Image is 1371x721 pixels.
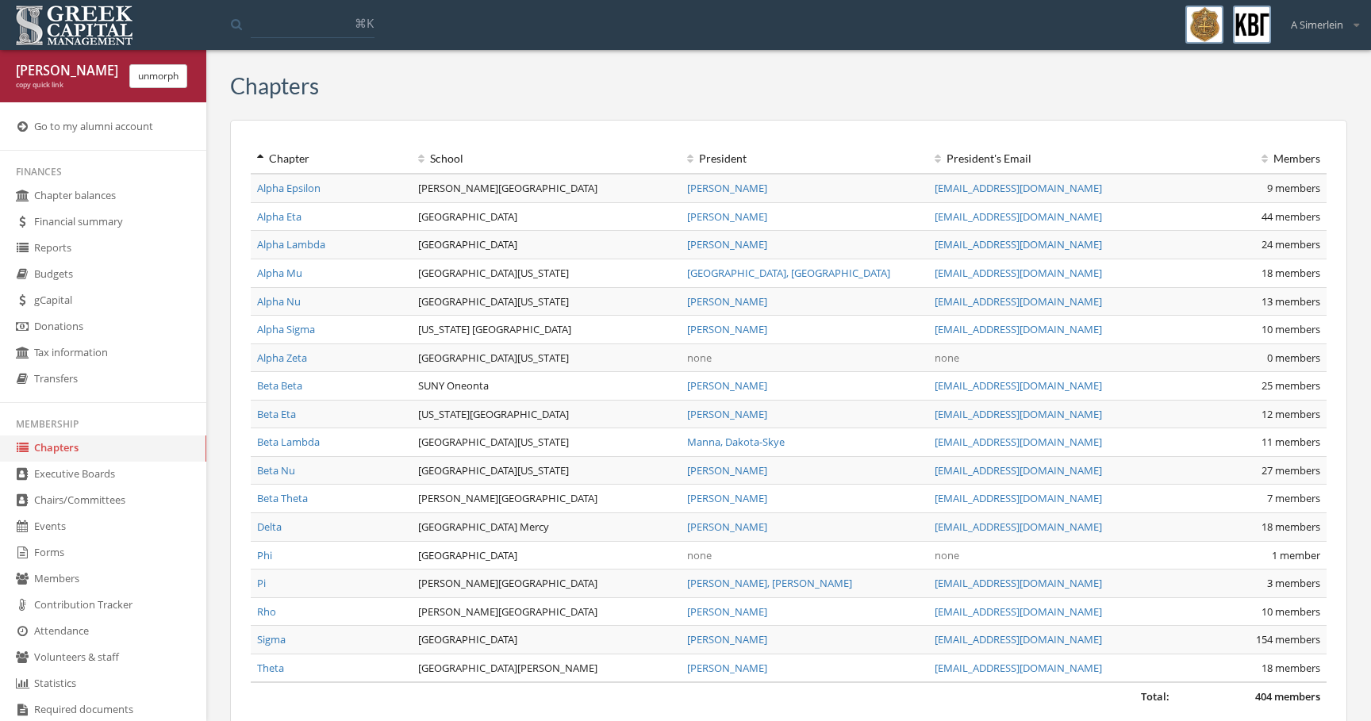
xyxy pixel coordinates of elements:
[257,661,284,675] a: Theta
[412,597,681,626] td: [PERSON_NAME][GEOGRAPHIC_DATA]
[935,604,1102,619] a: [EMAIL_ADDRESS][DOMAIN_NAME]
[935,548,959,562] span: none
[257,407,296,421] a: Beta Eta
[257,463,295,477] a: Beta Nu
[687,181,767,195] a: [PERSON_NAME]
[1262,209,1320,224] span: 44 members
[257,322,315,336] a: Alpha Sigma
[257,548,272,562] a: Phi
[16,80,117,90] div: copy quick link
[257,491,308,505] a: Beta Theta
[1291,17,1343,33] span: A Simerlein
[687,407,767,421] a: [PERSON_NAME]
[1262,266,1320,280] span: 18 members
[1262,322,1320,336] span: 10 members
[935,151,1169,167] div: President 's Email
[412,316,681,344] td: [US_STATE] [GEOGRAPHIC_DATA]
[935,237,1102,251] a: [EMAIL_ADDRESS][DOMAIN_NAME]
[257,209,301,224] a: Alpha Eta
[1262,604,1320,619] span: 10 members
[687,548,712,562] span: none
[1256,632,1320,646] span: 154 members
[1267,576,1320,590] span: 3 members
[1272,548,1320,562] span: 1 member
[257,351,307,365] a: Alpha Zeta
[687,351,712,365] span: none
[935,294,1102,309] a: [EMAIL_ADDRESS][DOMAIN_NAME]
[412,287,681,316] td: [GEOGRAPHIC_DATA][US_STATE]
[935,378,1102,393] a: [EMAIL_ADDRESS][DOMAIN_NAME]
[412,541,681,570] td: [GEOGRAPHIC_DATA]
[1267,491,1320,505] span: 7 members
[687,604,767,619] a: [PERSON_NAME]
[412,174,681,202] td: [PERSON_NAME][GEOGRAPHIC_DATA]
[412,456,681,485] td: [GEOGRAPHIC_DATA][US_STATE]
[412,372,681,401] td: SUNY Oneonta
[935,407,1102,421] a: [EMAIL_ADDRESS][DOMAIN_NAME]
[935,661,1102,675] a: [EMAIL_ADDRESS][DOMAIN_NAME]
[935,576,1102,590] a: [EMAIL_ADDRESS][DOMAIN_NAME]
[1262,463,1320,477] span: 27 members
[257,632,286,646] a: Sigma
[257,294,301,309] a: Alpha Nu
[687,378,767,393] a: [PERSON_NAME]
[230,74,319,98] h3: Chapters
[935,266,1102,280] a: [EMAIL_ADDRESS][DOMAIN_NAME]
[257,604,276,619] a: Rho
[687,294,767,309] a: [PERSON_NAME]
[257,378,302,393] a: Beta Beta
[687,520,767,534] a: [PERSON_NAME]
[412,626,681,654] td: [GEOGRAPHIC_DATA]
[687,491,767,505] a: [PERSON_NAME]
[412,654,681,682] td: [GEOGRAPHIC_DATA][PERSON_NAME]
[412,231,681,259] td: [GEOGRAPHIC_DATA]
[257,520,282,534] a: Delta
[257,266,302,280] a: Alpha Mu
[935,435,1102,449] a: [EMAIL_ADDRESS][DOMAIN_NAME]
[1262,294,1320,309] span: 13 members
[1267,351,1320,365] span: 0 members
[412,513,681,542] td: [GEOGRAPHIC_DATA] Mercy
[687,151,922,167] div: President
[935,520,1102,534] a: [EMAIL_ADDRESS][DOMAIN_NAME]
[1267,181,1320,195] span: 9 members
[355,15,374,31] span: ⌘K
[687,463,767,477] a: [PERSON_NAME]
[257,151,405,167] div: Chapter
[257,181,321,195] a: Alpha Epsilon
[412,202,681,231] td: [GEOGRAPHIC_DATA]
[1262,237,1320,251] span: 24 members
[935,351,959,365] span: none
[412,570,681,598] td: [PERSON_NAME][GEOGRAPHIC_DATA]
[935,491,1102,505] a: [EMAIL_ADDRESS][DOMAIN_NAME]
[687,435,785,449] a: Manna, Dakota-Skye
[687,209,767,224] a: [PERSON_NAME]
[1281,6,1359,33] div: A Simerlein
[257,435,320,449] a: Beta Lambda
[1262,407,1320,421] span: 12 members
[687,661,767,675] a: [PERSON_NAME]
[412,428,681,457] td: [GEOGRAPHIC_DATA][US_STATE]
[1255,689,1320,704] span: 404 members
[412,343,681,372] td: [GEOGRAPHIC_DATA][US_STATE]
[257,237,325,251] a: Alpha Lambda
[412,485,681,513] td: [PERSON_NAME][GEOGRAPHIC_DATA]
[1262,520,1320,534] span: 18 members
[935,322,1102,336] a: [EMAIL_ADDRESS][DOMAIN_NAME]
[1262,378,1320,393] span: 25 members
[935,463,1102,477] a: [EMAIL_ADDRESS][DOMAIN_NAME]
[1262,435,1320,449] span: 11 members
[129,64,187,88] button: unmorph
[687,632,767,646] a: [PERSON_NAME]
[935,632,1102,646] a: [EMAIL_ADDRESS][DOMAIN_NAME]
[687,322,767,336] a: [PERSON_NAME]
[1262,661,1320,675] span: 18 members
[687,266,890,280] a: [GEOGRAPHIC_DATA], [GEOGRAPHIC_DATA]
[1182,151,1320,167] div: Members
[687,576,852,590] a: [PERSON_NAME], [PERSON_NAME]
[251,682,1176,711] td: Total:
[257,576,266,590] a: Pi
[412,259,681,287] td: [GEOGRAPHIC_DATA][US_STATE]
[412,400,681,428] td: [US_STATE][GEOGRAPHIC_DATA]
[935,181,1102,195] a: [EMAIL_ADDRESS][DOMAIN_NAME]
